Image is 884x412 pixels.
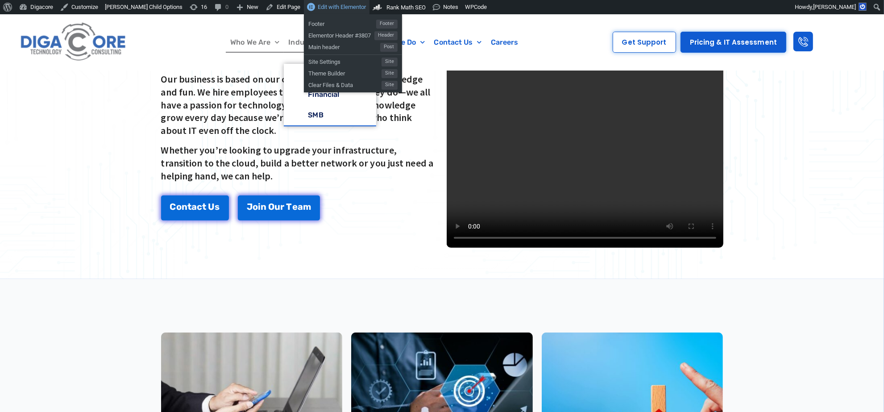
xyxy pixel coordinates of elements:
span: Edit with Elementor [318,4,366,10]
span: Clear Files & Data [308,78,382,90]
span: i [258,202,261,211]
span: Site [382,69,398,78]
span: C [170,202,176,211]
a: Pricing & IT Assessment [681,32,786,53]
span: J [247,202,253,211]
span: e [292,202,298,211]
span: n [261,202,266,211]
span: Site Settings [308,55,382,67]
p: Our business is based on our core values of service, knowledge and fun. We hire employees that tr... [161,73,438,137]
a: Healthcare [284,64,376,84]
a: Elementor Header #3807Header [304,29,402,40]
a: FooterFooter [304,17,402,29]
span: Site [382,81,398,90]
a: Who We Are [226,32,284,53]
a: SMB [284,105,376,125]
a: Careers [486,32,523,53]
span: Get Support [622,39,667,46]
nav: Menu [173,32,575,53]
span: o [176,202,182,211]
a: Get Support [613,32,676,53]
a: Join Our Team [238,196,320,221]
p: Whether you’re looking to upgrade your infrastructure, transition to the cloud, build a better ne... [161,144,438,182]
a: Main headerPost [304,40,402,52]
span: Post [380,43,398,52]
a: Industries We Serve [284,32,371,53]
span: Theme Builder [308,67,382,78]
span: Site [382,58,398,67]
span: c [197,202,202,211]
a: Contact Us [430,32,486,53]
a: Clear Files & DataSite [304,78,402,90]
span: o [253,202,258,211]
span: Elementor Header #3807 [308,29,374,40]
span: Rank Math SEO [386,4,426,11]
span: m [303,202,311,211]
a: Site SettingsSite [304,55,402,67]
span: T [286,202,292,211]
span: r [280,202,284,211]
span: Main header [308,40,380,52]
span: s [215,202,220,211]
span: n [182,202,187,211]
span: O [268,202,274,211]
a: Contact Us [161,196,229,221]
span: u [274,202,280,211]
a: Financial [284,84,376,105]
span: a [191,202,197,211]
span: Header [374,31,398,40]
ul: Industries We Serve [284,64,376,126]
span: [PERSON_NAME] [813,4,856,10]
span: Footer [308,17,376,29]
span: t [202,202,206,211]
img: Digacore logo 1 [18,19,129,66]
span: U [208,202,215,211]
span: a [298,202,303,211]
span: Footer [376,20,398,29]
a: Theme BuilderSite [304,67,402,78]
span: t [187,202,191,211]
span: Pricing & IT Assessment [690,39,777,46]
